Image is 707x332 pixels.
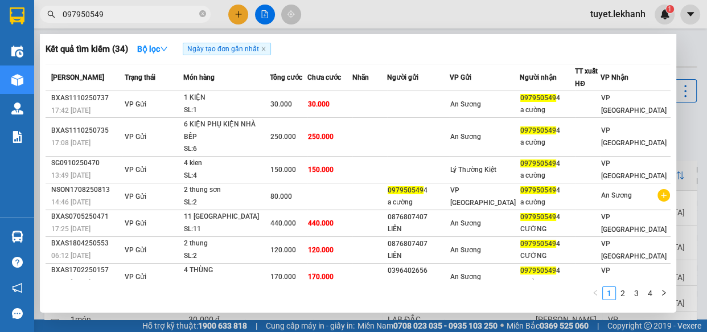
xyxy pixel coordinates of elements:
[657,286,671,300] li: Next Page
[125,192,146,200] span: VP Gửi
[575,67,598,88] span: TT xuất HĐ
[520,265,574,277] div: 4
[602,286,616,300] li: 1
[643,286,657,300] li: 4
[520,73,557,81] span: Người nhận
[270,166,296,174] span: 150.000
[520,213,556,221] span: 097950549
[308,100,330,108] span: 30.000
[660,289,667,296] span: right
[450,246,481,254] span: An Sương
[388,250,449,262] div: LIÊN
[184,170,269,182] div: SL: 4
[520,277,574,289] div: CƯỜNG
[520,238,574,250] div: 4
[589,286,602,300] li: Previous Page
[388,196,449,208] div: a cường
[450,100,481,108] span: An Sương
[160,45,168,53] span: down
[308,133,334,141] span: 250.000
[308,246,334,254] span: 120.000
[63,8,197,21] input: Tìm tên, số ĐT hoặc mã đơn
[133,11,161,23] span: Nhận:
[520,126,556,134] span: 097950549
[125,273,146,281] span: VP Gửi
[520,196,574,208] div: a cường
[388,265,449,277] div: 0396402656
[12,308,23,319] span: message
[270,100,292,108] span: 30.000
[11,74,23,86] img: warehouse-icon
[388,277,449,289] div: LINH
[450,219,481,227] span: An Sương
[184,143,269,155] div: SL: 6
[51,184,121,196] div: NSON1708250813
[657,286,671,300] button: right
[520,92,574,104] div: 4
[601,267,667,287] span: VP [GEOGRAPHIC_DATA]
[184,196,269,209] div: SL: 2
[270,73,302,81] span: Tổng cước
[51,211,121,223] div: BXAS0705250471
[308,219,334,227] span: 440.000
[630,286,643,300] li: 3
[137,44,168,54] strong: Bộ lọc
[51,225,91,233] span: 17:25 [DATE]
[9,75,26,87] span: CR :
[11,131,23,143] img: solution-icon
[11,103,23,114] img: warehouse-icon
[308,166,334,174] span: 150.000
[183,73,215,81] span: Món hàng
[184,92,269,104] div: 1 KIỆN
[270,219,296,227] span: 440.000
[388,185,449,196] div: 4
[387,73,418,81] span: Người gửi
[125,219,146,227] span: VP Gửi
[603,287,615,300] a: 1
[199,9,206,20] span: close-circle
[616,287,629,300] a: 2
[184,118,269,143] div: 6 KIỆN PHỤ KIỆN NHÀ BẾP
[520,223,574,235] div: CƯỜNG
[601,191,632,199] span: An Sương
[184,157,269,170] div: 4 kien
[520,137,574,149] div: a cường
[450,166,496,174] span: Lý Thường Kiệt
[450,133,481,141] span: An Sương
[601,159,667,180] span: VP [GEOGRAPHIC_DATA]
[51,252,91,260] span: 06:12 [DATE]
[51,264,121,276] div: BXAS1702250157
[10,10,125,37] div: VP [GEOGRAPHIC_DATA]
[184,250,269,263] div: SL: 2
[388,223,449,235] div: LIÊN
[308,273,334,281] span: 170.000
[644,287,656,300] a: 4
[183,43,271,55] span: Ngày tạo đơn gần nhất
[133,23,225,37] div: sum
[184,104,269,117] div: SL: 1
[184,277,269,289] div: SL: 4
[589,286,602,300] button: left
[51,73,104,81] span: [PERSON_NAME]
[601,126,667,147] span: VP [GEOGRAPHIC_DATA]
[133,10,225,23] div: Bàu Đồn
[270,133,296,141] span: 250.000
[450,273,481,281] span: An Sương
[601,240,667,260] span: VP [GEOGRAPHIC_DATA]
[10,7,24,24] img: logo-vxr
[601,94,667,114] span: VP [GEOGRAPHIC_DATA]
[270,273,296,281] span: 170.000
[601,73,628,81] span: VP Nhận
[128,40,177,58] button: Bộ lọcdown
[51,198,91,206] span: 14:46 [DATE]
[184,223,269,236] div: SL: 11
[270,192,292,200] span: 80.000
[125,100,146,108] span: VP Gửi
[51,278,91,286] span: 18:51 [DATE]
[601,213,667,233] span: VP [GEOGRAPHIC_DATA]
[520,267,556,274] span: 097950549
[10,37,125,51] div: mẹ su
[520,125,574,137] div: 4
[520,240,556,248] span: 097950549
[51,125,121,137] div: BXAS1110250735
